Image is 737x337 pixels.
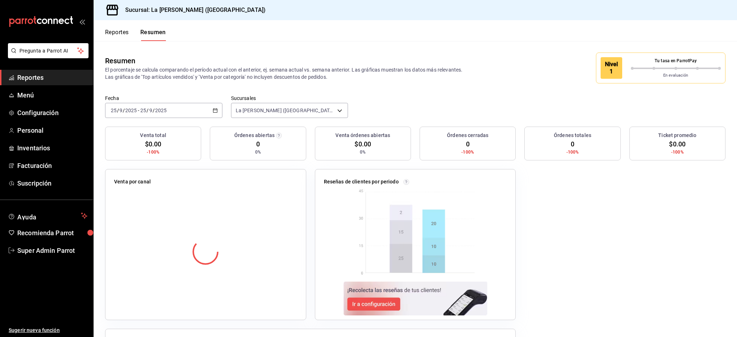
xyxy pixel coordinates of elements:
[138,108,139,113] span: -
[125,108,137,113] input: ----
[17,90,87,100] span: Menú
[105,55,135,66] div: Resumen
[631,73,721,79] p: En evaluación
[19,47,77,55] span: Pregunta a Parrot AI
[8,43,89,58] button: Pregunta a Parrot AI
[105,96,222,101] label: Fecha
[9,327,87,334] span: Sugerir nueva función
[110,108,117,113] input: --
[117,108,119,113] span: /
[17,73,87,82] span: Reportes
[256,139,260,149] span: 0
[17,108,87,118] span: Configuración
[140,132,166,139] h3: Venta total
[17,228,87,238] span: Recomienda Parrot
[17,178,87,188] span: Suscripción
[155,108,167,113] input: ----
[669,139,686,149] span: $0.00
[17,126,87,135] span: Personal
[571,139,574,149] span: 0
[601,57,622,79] div: Nivel 1
[140,108,146,113] input: --
[658,132,696,139] h3: Ticket promedio
[114,178,151,186] p: Venta por canal
[147,149,159,155] span: -100%
[461,149,474,155] span: -100%
[236,107,335,114] span: La [PERSON_NAME] ([GEOGRAPHIC_DATA])
[140,29,166,41] button: Resumen
[105,66,467,81] p: El porcentaje se calcula comparando el período actual con el anterior, ej. semana actual vs. sema...
[149,108,153,113] input: --
[360,149,366,155] span: 0%
[335,132,390,139] h3: Venta órdenes abiertas
[671,149,684,155] span: -100%
[234,132,275,139] h3: Órdenes abiertas
[354,139,371,149] span: $0.00
[105,29,166,41] div: navigation tabs
[324,178,399,186] p: Reseñas de clientes por periodo
[119,6,266,14] h3: Sucursal: La [PERSON_NAME] ([GEOGRAPHIC_DATA])
[631,58,721,64] p: Tu tasa en ParrotPay
[123,108,125,113] span: /
[79,19,85,24] button: open_drawer_menu
[105,29,129,41] button: Reportes
[566,149,579,155] span: -100%
[447,132,488,139] h3: Órdenes cerradas
[119,108,123,113] input: --
[466,139,470,149] span: 0
[255,149,261,155] span: 0%
[5,52,89,60] a: Pregunta a Parrot AI
[153,108,155,113] span: /
[17,246,87,255] span: Super Admin Parrot
[554,132,591,139] h3: Órdenes totales
[17,211,78,220] span: Ayuda
[231,96,348,101] label: Sucursales
[145,139,162,149] span: $0.00
[17,161,87,170] span: Facturación
[17,143,87,153] span: Inventarios
[146,108,149,113] span: /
